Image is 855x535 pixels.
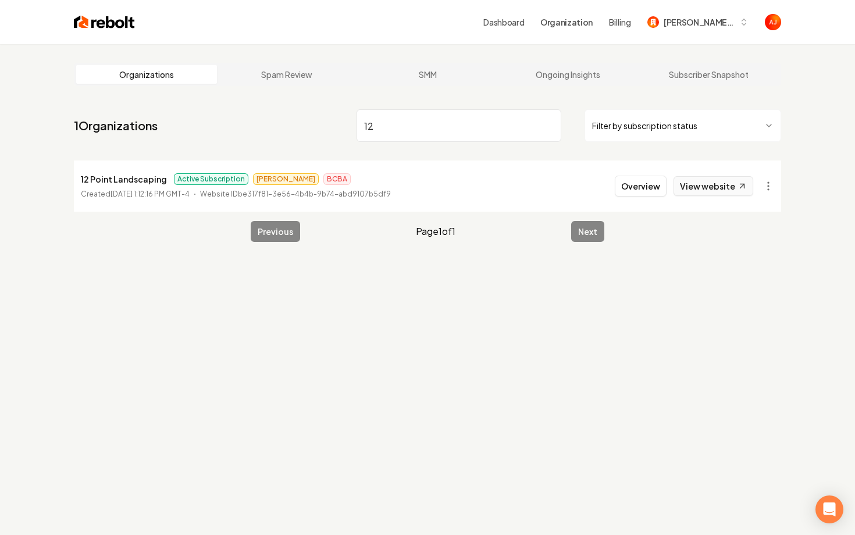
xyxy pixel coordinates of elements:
[416,224,455,238] span: Page 1 of 1
[357,65,498,84] a: SMM
[323,173,351,185] span: BCBA
[815,495,843,523] div: Open Intercom Messenger
[674,176,753,196] a: View website
[174,173,248,185] span: Active Subscription
[638,65,779,84] a: Subscriber Snapshot
[74,117,158,134] a: 1Organizations
[74,14,135,30] img: Rebolt Logo
[533,12,600,33] button: Organization
[200,188,391,200] p: Website ID be317f81-3e56-4b4b-9b74-abd9107b5df9
[81,188,190,200] p: Created
[217,65,358,84] a: Spam Review
[609,16,631,28] button: Billing
[664,16,735,28] span: [PERSON_NAME] Custom Builds
[253,173,319,185] span: [PERSON_NAME]
[81,172,167,186] p: 12 Point Landscaping
[76,65,217,84] a: Organizations
[647,16,659,28] img: Berg Custom Builds
[615,176,667,197] button: Overview
[483,16,524,28] a: Dashboard
[765,14,781,30] button: Open user button
[498,65,639,84] a: Ongoing Insights
[357,109,561,142] input: Search by name or ID
[111,190,190,198] time: [DATE] 1:12:16 PM GMT-4
[765,14,781,30] img: Austin Jellison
